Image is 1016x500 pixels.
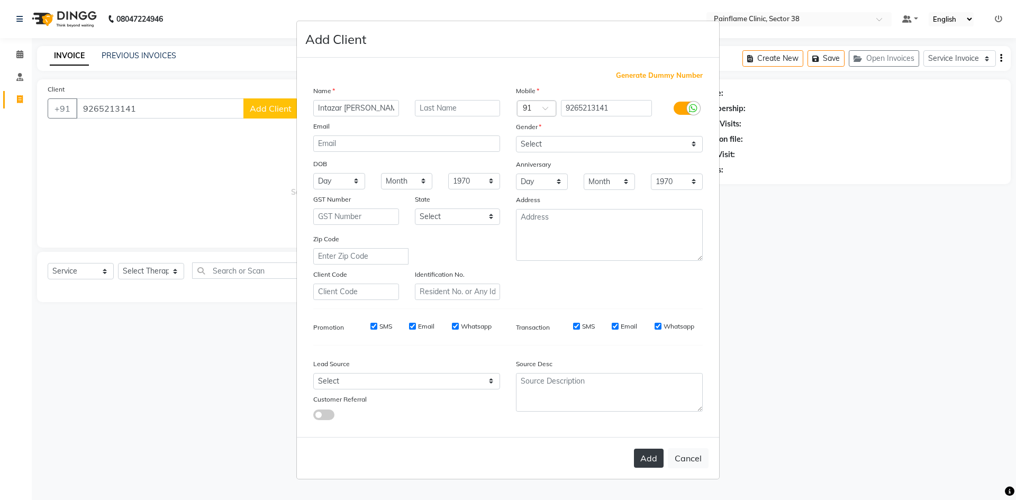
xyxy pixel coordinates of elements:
label: SMS [582,322,595,331]
label: Name [313,86,335,96]
label: Whatsapp [664,322,694,331]
label: Whatsapp [461,322,492,331]
label: Email [313,122,330,131]
label: Email [418,322,434,331]
label: Mobile [516,86,539,96]
label: DOB [313,159,327,169]
label: Customer Referral [313,395,367,404]
input: First Name [313,100,399,116]
label: SMS [379,322,392,331]
label: Client Code [313,270,347,279]
button: Cancel [668,448,709,468]
label: State [415,195,430,204]
input: Resident No. or Any Id [415,284,501,300]
label: Source Desc [516,359,552,369]
input: Last Name [415,100,501,116]
button: Add [634,449,664,468]
label: Lead Source [313,359,350,369]
label: Transaction [516,323,550,332]
label: Promotion [313,323,344,332]
label: Email [621,322,637,331]
label: Gender [516,122,541,132]
input: Email [313,135,500,152]
label: Anniversary [516,160,551,169]
input: Client Code [313,284,399,300]
input: Mobile [561,100,652,116]
label: Address [516,195,540,205]
label: Zip Code [313,234,339,244]
h4: Add Client [305,30,366,49]
input: Enter Zip Code [313,248,409,265]
span: Generate Dummy Number [616,70,703,81]
label: GST Number [313,195,351,204]
label: Identification No. [415,270,465,279]
input: GST Number [313,208,399,225]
